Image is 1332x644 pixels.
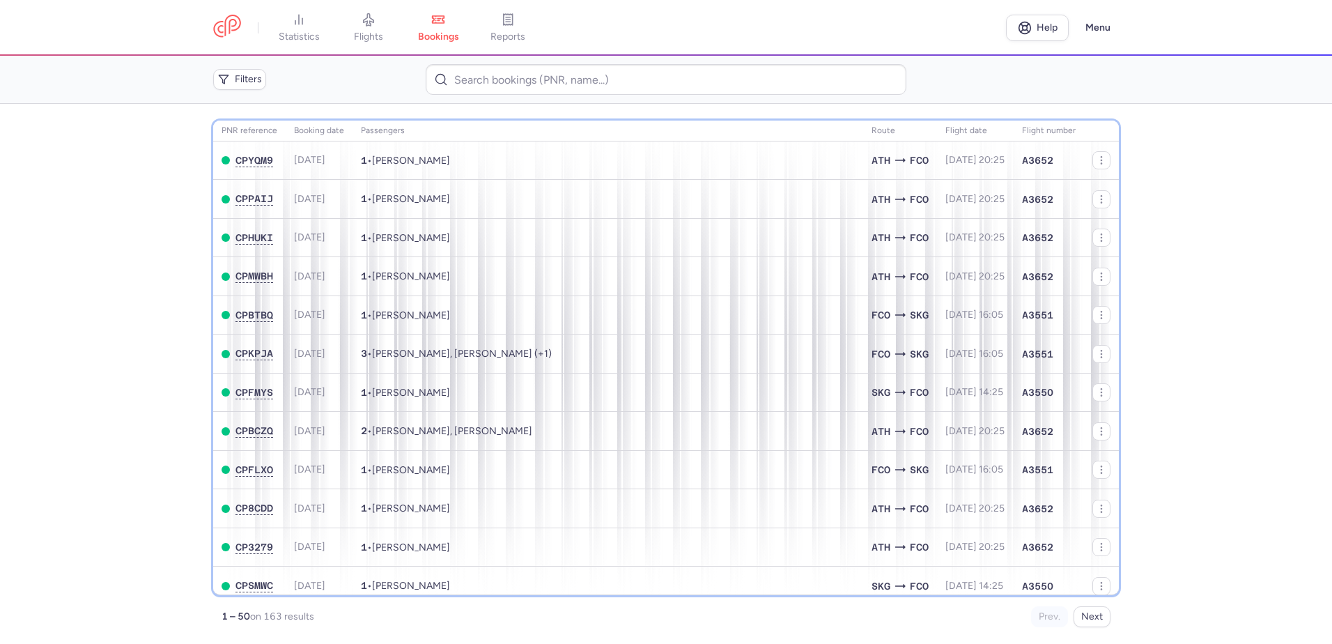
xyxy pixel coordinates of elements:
[945,463,1003,475] span: [DATE] 16:05
[1006,15,1069,41] a: Help
[1022,270,1053,284] span: A3652
[361,580,450,592] span: •
[235,348,273,360] button: CPKPJA
[361,503,367,514] span: 1
[372,542,450,553] span: Valeria FINOCCHIARO
[945,309,1003,321] span: [DATE] 16:05
[294,503,325,514] span: [DATE]
[945,348,1003,360] span: [DATE] 16:05
[361,503,450,514] span: •
[403,13,473,43] a: bookings
[235,580,273,591] span: CPSMWC
[361,464,367,475] span: 1
[361,193,450,205] span: •
[361,580,367,591] span: 1
[1022,579,1053,593] span: A3550
[361,155,367,166] span: 1
[1022,192,1053,206] span: A3652
[872,230,890,245] span: ATH
[294,309,325,321] span: [DATE]
[910,307,929,323] span: SKG
[294,154,325,166] span: [DATE]
[294,541,325,553] span: [DATE]
[361,270,367,282] span: 1
[910,385,929,400] span: FCO
[945,231,1005,243] span: [DATE] 20:25
[361,425,367,436] span: 2
[910,269,929,284] span: FCO
[361,464,450,476] span: •
[235,387,273,399] button: CPFMYS
[872,192,890,207] span: ATH
[361,193,367,204] span: 1
[372,387,450,399] span: Dimitrios KAPLANIS
[1037,22,1058,33] span: Help
[361,155,450,167] span: •
[235,425,273,437] button: CPBCZQ
[264,13,334,43] a: statistics
[863,121,937,141] th: Route
[372,232,450,244] span: Simone ATTIAS
[286,121,353,141] th: Booking date
[910,539,929,555] span: FCO
[872,346,890,362] span: FCO
[372,503,450,514] span: Caterina MANFREDI CLARKE
[910,346,929,362] span: SKG
[361,425,532,437] span: •
[1077,15,1119,41] button: Menu
[294,580,325,592] span: [DATE]
[334,13,403,43] a: flights
[294,348,325,360] span: [DATE]
[294,193,325,205] span: [DATE]
[235,193,273,204] span: CPPAIJ
[490,31,525,43] span: reports
[235,74,262,85] span: Filters
[872,462,890,477] span: FCO
[354,31,383,43] span: flights
[372,193,450,205] span: Pati MAGOMEDOVA
[235,464,273,475] span: CPFLXO
[235,155,273,167] button: CPYQM9
[235,425,273,436] span: CPBCZQ
[1031,606,1068,627] button: Prev.
[235,542,273,553] button: CP3279
[945,580,1003,592] span: [DATE] 14:25
[294,231,325,243] span: [DATE]
[361,232,450,244] span: •
[361,542,367,553] span: 1
[235,464,273,476] button: CPFLXO
[361,542,450,553] span: •
[235,270,273,282] span: CPMWBH
[235,309,273,321] span: CPBTBQ
[945,425,1005,437] span: [DATE] 20:25
[910,230,929,245] span: FCO
[945,386,1003,398] span: [DATE] 14:25
[222,611,250,622] strong: 1 – 50
[910,578,929,594] span: FCO
[235,193,273,205] button: CPPAIJ
[872,501,890,516] span: ATH
[213,69,266,90] button: Filters
[910,192,929,207] span: FCO
[372,425,532,437] span: Valeria ARNALDI, Matteo DI STEFANO
[353,121,863,141] th: Passengers
[235,503,273,514] button: CP8CDD
[235,542,273,553] span: CP3279
[945,154,1005,166] span: [DATE] 20:25
[945,541,1005,553] span: [DATE] 20:25
[361,348,367,359] span: 3
[372,348,552,360] span: Eduardo ANDRIA, Ersilia BRANCACCIO, Alberto ANDRIA
[372,580,450,592] span: Peter PETROPOULOS
[294,463,325,475] span: [DATE]
[279,31,320,43] span: statistics
[1022,540,1053,554] span: A3652
[294,425,325,437] span: [DATE]
[1022,308,1053,322] span: A3551
[1022,463,1053,477] span: A3551
[235,232,273,244] button: CPHUKI
[361,348,552,360] span: •
[872,539,890,555] span: ATH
